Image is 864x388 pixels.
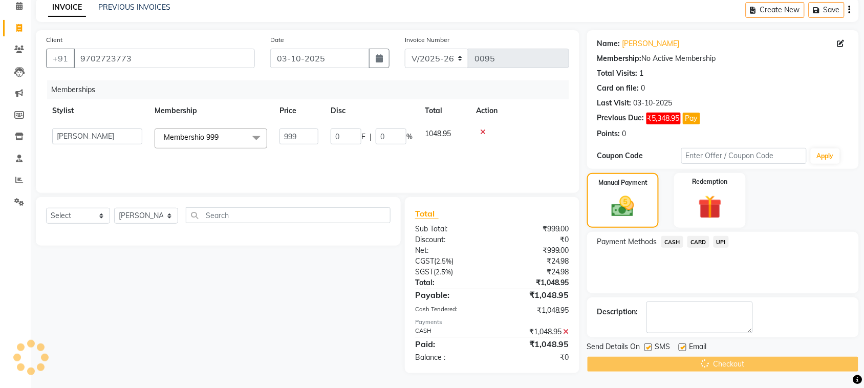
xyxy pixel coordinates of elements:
[655,341,671,354] span: SMS
[407,267,492,277] div: ( )
[273,99,325,122] th: Price
[470,99,569,122] th: Action
[689,341,707,354] span: Email
[746,2,805,18] button: Create New
[370,132,372,142] span: |
[407,338,492,350] div: Paid:
[640,68,644,79] div: 1
[164,133,219,142] span: Membershio 999
[597,83,639,94] div: Card on file:
[492,327,577,337] div: ₹1,048.95
[492,224,577,234] div: ₹999.00
[597,98,632,109] div: Last Visit:
[622,128,627,139] div: 0
[415,318,569,327] div: Payments
[809,2,845,18] button: Save
[492,289,577,301] div: ₹1,048.95
[492,305,577,316] div: ₹1,048.95
[419,99,470,122] th: Total
[492,277,577,288] div: ₹1,048.95
[407,224,492,234] div: Sub Total:
[597,68,638,79] div: Total Visits:
[436,257,451,265] span: 2.5%
[407,234,492,245] div: Discount:
[687,236,709,248] span: CARD
[492,256,577,267] div: ₹24.98
[811,148,840,164] button: Apply
[683,113,700,124] button: Pay
[74,49,255,68] input: Search by Name/Mobile/Email/Code
[597,53,849,64] div: No Active Membership
[425,129,451,138] span: 1048.95
[405,35,449,45] label: Invoice Number
[646,113,681,124] span: ₹5,348.95
[597,150,681,161] div: Coupon Code
[361,132,365,142] span: F
[325,99,419,122] th: Disc
[415,208,439,219] span: Total
[597,128,620,139] div: Points:
[492,245,577,256] div: ₹999.00
[270,35,284,45] label: Date
[436,268,451,276] span: 2.5%
[407,289,492,301] div: Payable:
[186,207,391,223] input: Search
[597,236,657,247] span: Payment Methods
[46,35,62,45] label: Client
[714,236,729,248] span: UPI
[597,53,642,64] div: Membership:
[407,245,492,256] div: Net:
[492,352,577,363] div: ₹0
[407,327,492,337] div: CASH
[641,83,645,94] div: 0
[661,236,683,248] span: CASH
[622,38,680,49] a: [PERSON_NAME]
[492,234,577,245] div: ₹0
[46,49,75,68] button: +91
[492,338,577,350] div: ₹1,048.95
[604,193,641,220] img: _cash.svg
[587,341,640,354] span: Send Details On
[415,256,434,266] span: CGST
[691,192,729,222] img: _gift.svg
[634,98,673,109] div: 03-10-2025
[219,133,223,142] a: x
[407,305,492,316] div: Cash Tendered:
[597,113,644,124] div: Previous Due:
[598,178,647,187] label: Manual Payment
[148,99,273,122] th: Membership
[407,256,492,267] div: ( )
[406,132,413,142] span: %
[415,267,434,276] span: SGST
[597,38,620,49] div: Name:
[693,177,728,186] label: Redemption
[46,99,148,122] th: Stylist
[492,267,577,277] div: ₹24.98
[98,3,170,12] a: PREVIOUS INVOICES
[47,80,577,99] div: Memberships
[681,148,807,164] input: Enter Offer / Coupon Code
[407,277,492,288] div: Total:
[597,307,638,317] div: Description:
[407,352,492,363] div: Balance :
